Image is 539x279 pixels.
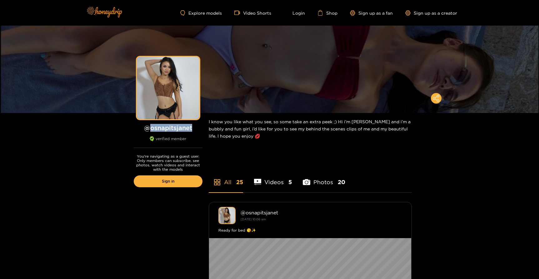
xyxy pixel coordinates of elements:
[350,10,393,16] a: Sign up as a fan
[338,178,345,186] span: 20
[241,210,402,215] div: @ osnapitsjanet
[209,113,412,144] div: I know you like what you see, so some take an extra peek ;) Hi i’m [PERSON_NAME] and i’m a bubbly...
[317,10,337,16] a: Shop
[134,124,202,132] h1: @ osnapitsjanet
[180,10,222,16] a: Explore models
[234,10,271,16] a: Video Shorts
[218,227,402,233] div: Ready for bed 😘✨
[218,207,236,224] img: osnapitsjanet
[284,10,305,16] a: Login
[288,178,292,186] span: 5
[241,218,266,221] small: [DATE] 10:06 am
[303,164,345,192] li: Photos
[134,136,202,148] div: verified member
[254,164,292,192] li: Videos
[236,178,243,186] span: 25
[213,179,221,186] span: appstore
[134,154,202,172] p: You're navigating as a guest user. Only members can subscribe, see photos, watch videos and inter...
[134,175,202,187] a: Sign in
[209,164,243,192] li: All
[234,10,243,16] span: video-camera
[405,10,457,16] a: Sign up as a creator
